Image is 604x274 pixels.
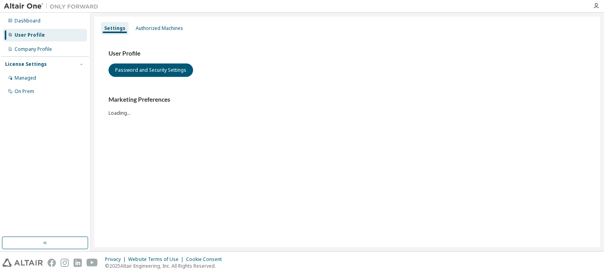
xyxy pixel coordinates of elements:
[105,256,128,263] div: Privacy
[109,63,193,77] button: Password and Security Settings
[104,25,125,32] div: Settings
[105,263,226,269] p: © 2025 Altair Engineering, Inc. All Rights Reserved.
[186,256,226,263] div: Cookie Consent
[74,259,82,267] img: linkedin.svg
[15,18,41,24] div: Dashboard
[4,2,102,10] img: Altair One
[87,259,98,267] img: youtube.svg
[136,25,183,32] div: Authorized Machines
[48,259,56,267] img: facebook.svg
[2,259,43,267] img: altair_logo.svg
[15,32,45,38] div: User Profile
[109,96,586,116] div: Loading...
[109,96,586,104] h3: Marketing Preferences
[128,256,186,263] div: Website Terms of Use
[15,46,52,52] div: Company Profile
[15,88,34,95] div: On Prem
[109,50,586,58] h3: User Profile
[61,259,69,267] img: instagram.svg
[15,75,36,81] div: Managed
[5,61,47,67] div: License Settings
